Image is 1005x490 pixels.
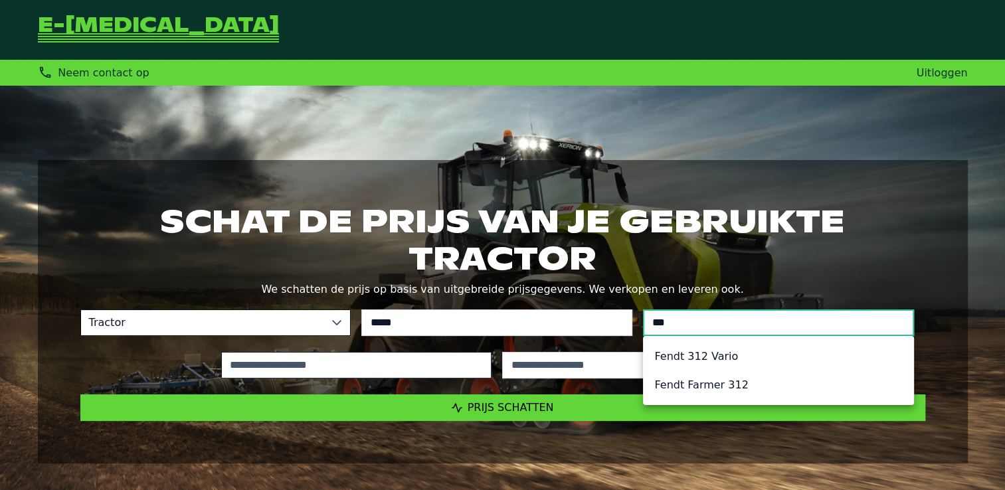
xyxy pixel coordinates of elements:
ul: Option List [644,337,913,404]
a: Uitloggen [917,66,968,79]
li: Fendt Farmer 312 [644,370,913,399]
span: Neem contact op [58,66,149,79]
span: Prijs schatten [468,401,554,414]
a: Terug naar de startpagina [38,16,279,44]
button: Prijs schatten [80,394,925,421]
div: Neem contact op [38,65,149,80]
li: Fendt 312 Vario [644,342,913,370]
h1: Schat de prijs van je gebruikte tractor [80,203,925,277]
span: Tractor [81,310,324,335]
p: We schatten de prijs op basis van uitgebreide prijsgegevens. We verkopen en leveren ook. [80,280,925,299]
